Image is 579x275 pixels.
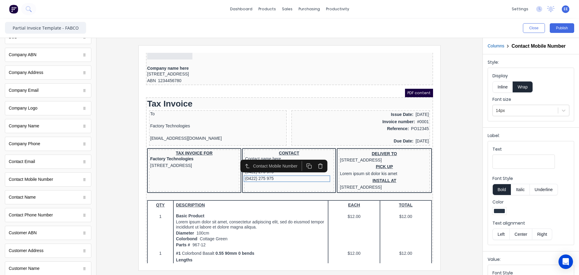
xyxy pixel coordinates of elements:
div: Contact name here [99,103,187,110]
button: Duplicate [157,108,169,118]
div: Contact Name [9,194,36,200]
div: Factory Technologies [4,70,140,77]
div: Contact Phone Number [5,208,91,222]
div: [EMAIL_ADDRESS][DOMAIN_NAME] [4,82,140,89]
h2: Contact Mobile Number [511,43,566,49]
input: Text [492,155,555,169]
div: Contact Mobile Number [5,172,91,187]
div: Contact Name [5,190,91,204]
button: Delete [169,108,180,118]
div: Company Email [5,83,91,98]
button: Close [523,23,545,33]
img: Factory [9,5,18,14]
div: Company Email [9,87,39,94]
label: Text alignment [492,220,569,226]
div: Company name here [1,13,286,18]
a: dashboard [227,5,255,14]
div: Company Name [5,119,91,133]
div: TAX INVOICE FOR [4,98,92,103]
label: Font Style [492,175,569,181]
div: TAX INVOICE FORFactory Technologies[STREET_ADDRESS]CONTACTContact name here[EMAIL_ADDRESS][DOMAIN... [1,95,286,142]
label: Font size [492,96,569,102]
div: CONTACT [99,98,187,103]
div: Value: [488,256,574,265]
div: INSTALL AT[STREET_ADDRESS] [194,125,283,138]
div: Company Address [5,66,91,80]
button: Left [492,229,509,240]
button: Publish [550,23,574,33]
div: DELIVER TO[STREET_ADDRESS] [194,98,283,111]
div: Contact Mobile Number [107,110,154,117]
div: Issue Date:[DATE] [147,59,283,65]
div: Company ABN [9,52,36,58]
input: Enter template name here [5,22,86,34]
div: Contact Email [5,155,91,169]
div: Company Name [9,123,39,129]
div: To [4,59,140,64]
div: Reference:PO12345 [147,73,283,79]
div: Style: [488,59,574,68]
button: Inline [492,81,513,93]
button: Bold [492,184,511,195]
div: Customer ABN [5,226,91,240]
div: products [255,5,279,14]
button: Italic [511,184,530,195]
div: Open Intercom Messenger [558,254,573,269]
div: Customer ABN [9,230,37,236]
div: Company ABN [5,48,91,62]
button: Center [509,229,532,240]
button: Right [532,229,552,240]
div: purchasing [296,5,323,14]
button: Wrap [513,81,533,93]
div: Customer Address [9,248,43,254]
button: Columns [488,43,504,49]
div: [STREET_ADDRESS] [4,110,92,116]
div: Label: [488,133,574,141]
span: PDF content [259,36,287,44]
button: Underline [530,184,558,195]
div: Text [492,146,555,155]
div: Customer Name [9,265,40,272]
div: Company Logo [9,105,37,111]
div: ABN1234456780 [1,25,286,31]
div: Company Address [9,69,43,76]
span: EE [564,6,568,12]
div: Due Date:[DATE] [147,85,283,92]
div: Company Phone [9,141,40,147]
div: productivity [323,5,352,14]
div: Factory Technologies [4,103,92,110]
div: (0422) 275 975 [99,123,187,129]
div: Contact Mobile Number [9,176,53,183]
div: PICK UPLorem ipsum sit dolor kis amet [194,111,283,125]
label: Color [492,199,569,205]
div: Company Logo [5,101,91,115]
div: settings [509,5,531,14]
div: Contact Email [9,158,35,165]
div: Tax Invoice [1,46,286,56]
button: Select parent [96,108,107,118]
div: [STREET_ADDRESS] [1,18,286,25]
div: Customer Address [5,244,91,258]
label: Display [492,73,569,79]
div: ToFactory Technologies[EMAIL_ADDRESS][DOMAIN_NAME]Issue Date:[DATE]Invoice number:#0001Reference:... [1,56,286,95]
div: Contact Phone Number [9,212,53,218]
div: sales [279,5,296,14]
div: Company Phone [5,137,91,151]
div: Invoice number:#0001 [147,65,283,73]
